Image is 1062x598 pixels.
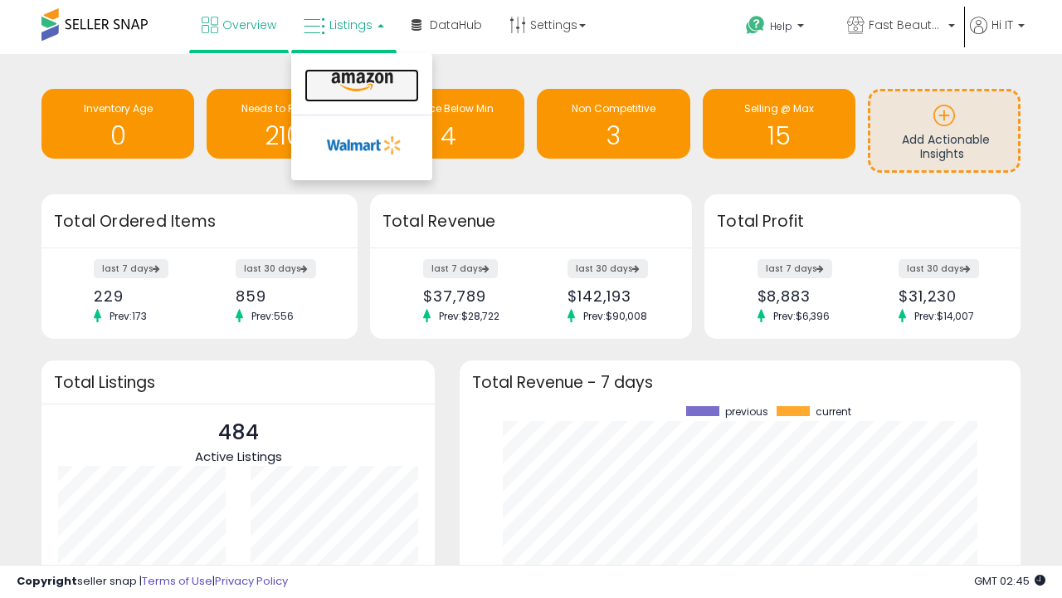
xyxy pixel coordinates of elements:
div: $8,883 [758,287,850,305]
h3: Total Ordered Items [54,210,345,233]
span: 2025-09-13 02:45 GMT [974,573,1045,589]
h1: 0 [50,122,186,149]
a: Selling @ Max 15 [703,89,855,159]
span: Prev: 556 [243,309,302,323]
div: $37,789 [423,287,519,305]
h1: 3 [545,122,681,149]
a: Terms of Use [142,573,212,589]
span: Non Competitive [572,101,655,115]
a: Hi IT [970,17,1025,54]
span: Prev: $6,396 [765,309,838,323]
div: $31,230 [899,287,991,305]
strong: Copyright [17,573,77,589]
i: Get Help [745,15,766,36]
a: Needs to Reprice 210 [207,89,359,159]
a: Non Competitive 3 [537,89,689,159]
span: Prev: 173 [101,309,155,323]
span: Fast Beauty ([GEOGRAPHIC_DATA]) [869,17,943,33]
span: current [816,406,851,418]
span: Help [770,19,792,33]
p: 484 [195,417,282,448]
div: seller snap | | [17,574,288,590]
span: Prev: $90,008 [575,309,655,323]
span: Overview [222,17,276,33]
a: Help [733,2,832,54]
div: 229 [94,287,187,305]
h3: Total Revenue - 7 days [472,376,1008,389]
label: last 30 days [899,259,979,278]
div: $142,193 [568,287,663,305]
a: BB Price Below Min 4 [372,89,524,159]
div: 859 [236,287,329,305]
h3: Total Profit [717,210,1008,233]
span: Hi IT [991,17,1013,33]
span: Add Actionable Insights [902,131,990,163]
span: Prev: $14,007 [906,309,982,323]
h1: 4 [380,122,516,149]
span: Needs to Reprice [241,101,325,115]
span: Selling @ Max [744,101,814,115]
span: DataHub [430,17,482,33]
label: last 7 days [94,259,168,278]
span: Listings [329,17,373,33]
span: BB Price Below Min [402,101,494,115]
label: last 7 days [423,259,498,278]
a: Privacy Policy [215,573,288,589]
span: Inventory Age [84,101,153,115]
span: Prev: $28,722 [431,309,508,323]
span: Active Listings [195,448,282,465]
label: last 30 days [236,259,316,278]
span: previous [725,406,768,418]
label: last 7 days [758,259,832,278]
h3: Total Revenue [382,210,680,233]
a: Inventory Age 0 [41,89,194,159]
a: Add Actionable Insights [870,91,1018,170]
h1: 15 [711,122,847,149]
label: last 30 days [568,259,648,278]
h1: 210 [215,122,351,149]
h3: Total Listings [54,376,422,389]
